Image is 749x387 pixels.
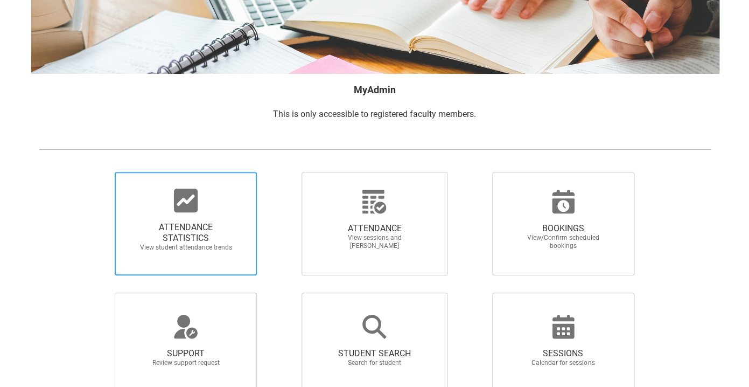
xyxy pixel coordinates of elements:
[516,234,611,250] span: View/Confirm scheduled bookings
[327,348,422,359] span: STUDENT SEARCH
[138,244,233,252] span: View student attendance trends
[327,234,422,250] span: View sessions and [PERSON_NAME]
[39,82,711,97] h2: MyAdmin
[327,223,422,234] span: ATTENDANCE
[39,143,711,155] img: REDU_GREY_LINE
[138,222,233,244] span: ATTENDANCE STATISTICS
[138,348,233,359] span: SUPPORT
[516,223,611,234] span: BOOKINGS
[516,359,611,367] span: Calendar for sessions
[138,359,233,367] span: Review support request
[516,348,611,359] span: SESSIONS
[327,359,422,367] span: Search for student
[273,109,476,119] span: This is only accessible to registered faculty members.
